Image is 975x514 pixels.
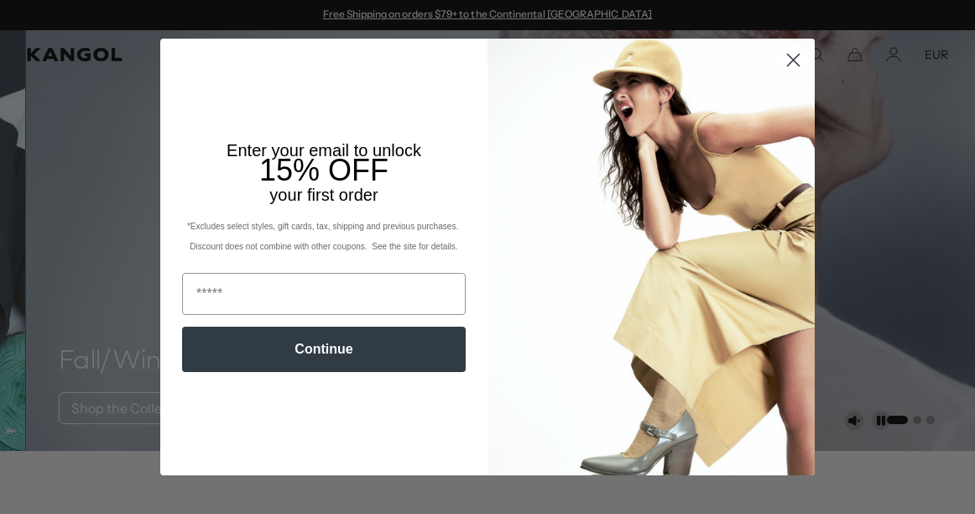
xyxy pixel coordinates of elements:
[182,273,466,315] input: Email
[269,186,378,204] span: your first order
[187,222,461,251] span: *Excludes select styles, gift cards, tax, shipping and previous purchases. Discount does not comb...
[227,141,421,160] span: Enter your email to unlock
[487,39,815,475] img: 93be19ad-e773-4382-80b9-c9d740c9197f.jpeg
[182,327,466,372] button: Continue
[779,45,808,75] button: Close dialog
[259,153,388,187] span: 15% OFF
